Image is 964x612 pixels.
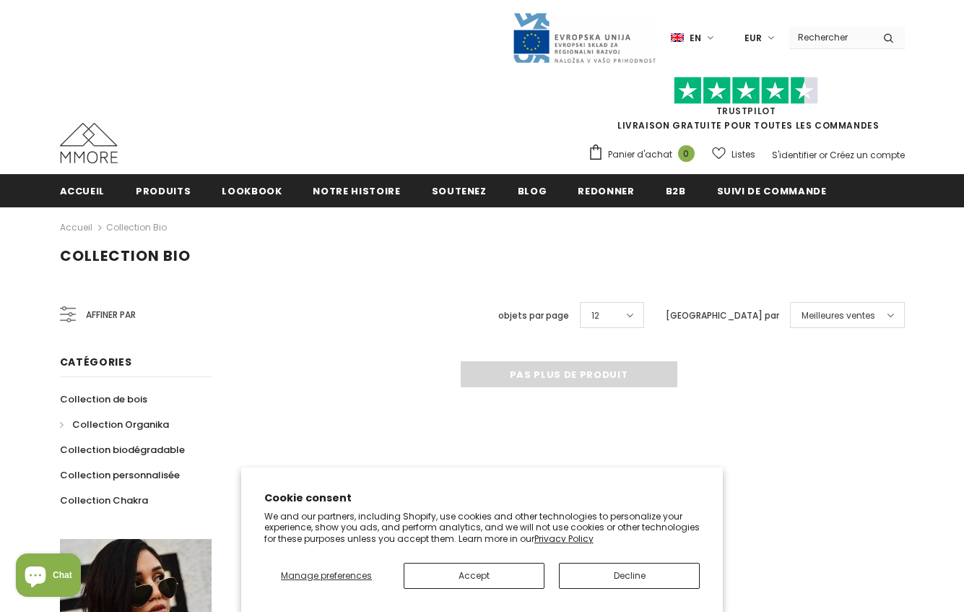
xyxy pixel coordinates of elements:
[60,123,118,163] img: Cas MMORE
[666,174,686,207] a: B2B
[60,437,185,462] a: Collection biodégradable
[60,468,180,482] span: Collection personnalisée
[717,184,827,198] span: Suivi de commande
[432,184,487,198] span: soutenez
[716,105,776,117] a: TrustPilot
[534,533,594,545] a: Privacy Policy
[830,149,905,161] a: Créez un compte
[717,174,827,207] a: Suivi de commande
[608,147,672,162] span: Panier d'achat
[666,184,686,198] span: B2B
[60,494,148,507] span: Collection Chakra
[60,462,180,488] a: Collection personnalisée
[591,309,599,323] span: 12
[802,309,875,323] span: Meilleures ventes
[819,149,828,161] span: or
[674,77,818,105] img: Faites confiance aux étoiles pilotes
[222,184,282,198] span: Lookbook
[744,31,762,46] span: EUR
[512,31,656,43] a: Javni Razpis
[72,418,169,431] span: Collection Organika
[518,174,547,207] a: Blog
[60,174,105,207] a: Accueil
[678,145,695,162] span: 0
[498,309,569,323] label: objets par page
[60,488,148,513] a: Collection Chakra
[12,553,85,600] inbox-online-store-chat: Shopify online store chat
[106,221,167,233] a: Collection Bio
[60,392,147,406] span: Collection de bois
[264,511,700,545] p: We and our partners, including Shopify, use cookies and other technologies to personalize your ex...
[404,563,544,589] button: Accept
[281,569,372,582] span: Manage preferences
[588,144,702,165] a: Panier d'achat 0
[60,184,105,198] span: Accueil
[671,32,684,44] img: i-lang-1.png
[60,355,132,369] span: Catégories
[512,12,656,64] img: Javni Razpis
[588,83,905,132] span: LIVRAISON GRATUITE POUR TOUTES LES COMMANDES
[264,563,389,589] button: Manage preferences
[666,309,779,323] label: [GEOGRAPHIC_DATA] par
[136,174,191,207] a: Produits
[690,31,701,46] span: en
[222,174,282,207] a: Lookbook
[313,174,400,207] a: Notre histoire
[60,412,169,437] a: Collection Organika
[578,174,634,207] a: Redonner
[578,184,634,198] span: Redonner
[60,387,147,412] a: Collection de bois
[136,184,191,198] span: Produits
[559,563,700,589] button: Decline
[313,184,400,198] span: Notre histoire
[60,443,185,457] span: Collection biodégradable
[518,184,547,198] span: Blog
[60,219,92,236] a: Accueil
[731,147,755,162] span: Listes
[86,307,136,323] span: Affiner par
[712,142,755,167] a: Listes
[432,174,487,207] a: soutenez
[789,27,872,48] input: Search Site
[772,149,817,161] a: S'identifier
[60,246,191,266] span: Collection Bio
[264,491,700,506] h2: Cookie consent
